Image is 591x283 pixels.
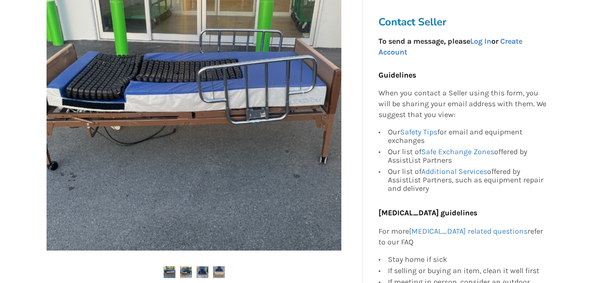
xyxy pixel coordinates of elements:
[378,16,551,29] h3: Contact Seller
[213,266,225,278] img: hospital bed with roho mattress -hospital bed-bedroom equipment-maple ridge-assistlist-listing
[387,265,546,276] div: If selling or buying an item, clean it well first
[378,208,477,217] b: [MEDICAL_DATA] guidelines
[400,127,437,136] a: Safety Tips
[378,37,522,56] strong: To send a message, please or
[164,266,175,278] img: hospital bed with roho mattress -hospital bed-bedroom equipment-maple ridge-assistlist-listing
[470,37,491,46] a: Log In
[421,167,487,176] a: Additional Services
[387,146,546,166] div: Our list of offered by AssistList Partners
[387,166,546,193] div: Our list of offered by AssistList Partners, such as equipment repair and delivery
[409,227,527,236] a: [MEDICAL_DATA] related questions
[197,266,208,278] img: hospital bed with roho mattress -hospital bed-bedroom equipment-maple ridge-assistlist-listing
[387,128,546,146] div: Our for email and equipment exchanges
[421,147,494,156] a: Safe Exchange Zones
[378,88,546,121] p: When you contact a Seller using this form, you will be sharing your email address with them. We s...
[378,226,546,248] p: For more refer to our FAQ
[378,71,416,79] b: Guidelines
[387,255,546,265] div: Stay home if sick
[180,266,192,278] img: hospital bed with roho mattress -hospital bed-bedroom equipment-maple ridge-assistlist-listing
